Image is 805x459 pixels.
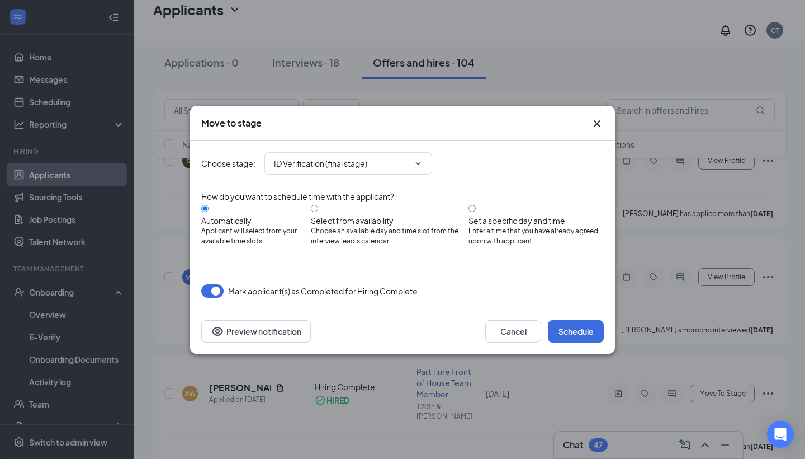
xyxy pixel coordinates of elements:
[548,320,604,343] button: Schedule
[201,226,311,247] span: Applicant will select from your available time slots
[311,215,468,226] div: Select from availability
[311,226,468,247] span: Choose an available day and time slot from the interview lead’s calendar
[414,159,423,168] svg: ChevronDown
[590,117,604,130] button: Close
[201,215,311,226] div: Automatically
[228,284,418,298] span: Mark applicant(s) as Completed for Hiring Complete
[468,215,604,226] div: Set a specific day and time
[201,320,311,343] button: Preview notificationEye
[468,226,604,247] span: Enter a time that you have already agreed upon with applicant
[201,157,255,170] span: Choose stage :
[201,117,262,129] h3: Move to stage
[485,320,541,343] button: Cancel
[211,325,224,338] svg: Eye
[590,117,604,130] svg: Cross
[767,421,794,448] div: Open Intercom Messenger
[201,190,604,203] div: How do you want to schedule time with the applicant?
